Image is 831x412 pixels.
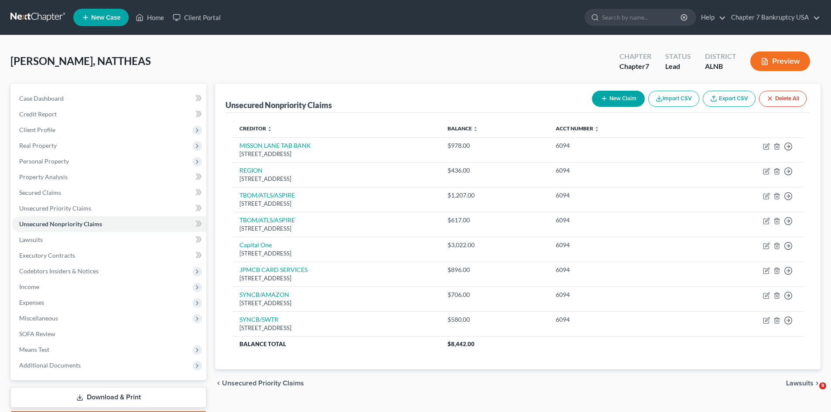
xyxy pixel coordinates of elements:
th: Balance Total [233,336,440,352]
span: Case Dashboard [19,95,64,102]
i: chevron_left [215,380,222,387]
a: Export CSV [703,91,756,107]
a: TBOM/ATLS/ASPIRE [239,216,295,224]
div: Lead [665,61,691,72]
div: ALNB [705,61,736,72]
a: Secured Claims [12,185,206,201]
span: Executory Contracts [19,252,75,259]
div: 6094 [556,141,682,150]
a: SYNCB/AMAZON [239,291,289,298]
span: Unsecured Priority Claims [19,204,91,212]
a: MISSON LANE TAB BANK [239,142,311,149]
i: chevron_right [814,380,821,387]
span: Personal Property [19,157,69,165]
span: Lawsuits [19,236,43,243]
button: chevron_left Unsecured Priority Claims [215,380,304,387]
a: Property Analysis [12,169,206,185]
div: [STREET_ADDRESS] [239,324,433,332]
a: Lawsuits [12,232,206,248]
a: Help [697,10,726,25]
div: [STREET_ADDRESS] [239,249,433,258]
button: New Claim [592,91,645,107]
div: $706.00 [448,290,542,299]
span: Unsecured Nonpriority Claims [19,220,102,228]
a: Home [131,10,168,25]
div: $580.00 [448,315,542,324]
iframe: Intercom live chat [801,382,822,403]
button: Preview [750,51,810,71]
span: 7 [645,62,649,70]
div: 6094 [556,315,682,324]
a: Case Dashboard [12,91,206,106]
span: SOFA Review [19,330,55,337]
a: Unsecured Nonpriority Claims [12,216,206,232]
button: Import CSV [648,91,699,107]
span: Additional Documents [19,361,81,369]
div: [STREET_ADDRESS] [239,200,433,208]
div: $617.00 [448,216,542,225]
div: [STREET_ADDRESS] [239,175,433,183]
a: Creditor unfold_more [239,125,272,132]
div: $436.00 [448,166,542,175]
div: District [705,51,736,61]
div: 6094 [556,266,682,274]
div: 6094 [556,290,682,299]
a: SYNCB/SWTR [239,316,278,323]
span: [PERSON_NAME], NATTHEAS [10,54,151,67]
button: Delete All [759,91,807,107]
div: [STREET_ADDRESS] [239,150,433,158]
a: Credit Report [12,106,206,122]
a: TBOM/ATLS/ASPIRE [239,191,295,199]
div: 6094 [556,241,682,249]
span: Means Test [19,346,49,353]
span: 9 [819,382,826,389]
div: [STREET_ADDRESS] [239,225,433,233]
div: 6094 [556,216,682,225]
span: Real Property [19,142,57,149]
a: Client Portal [168,10,225,25]
a: Chapter 7 Bankruptcy USA [727,10,820,25]
i: unfold_more [594,126,599,132]
input: Search by name... [602,9,682,25]
i: unfold_more [473,126,478,132]
span: Expenses [19,299,44,306]
span: $8,442.00 [448,340,475,347]
a: REGION [239,167,263,174]
div: Chapter [619,51,651,61]
div: $3,022.00 [448,241,542,249]
span: Lawsuits [786,380,814,387]
button: Lawsuits chevron_right [786,380,821,387]
div: Status [665,51,691,61]
span: Property Analysis [19,173,68,180]
a: SOFA Review [12,326,206,342]
div: Unsecured Nonpriority Claims [226,100,332,110]
a: Acct Number unfold_more [556,125,599,132]
a: Balance unfold_more [448,125,478,132]
span: Unsecured Priority Claims [222,380,304,387]
a: Download & Print [10,387,206,408]
a: Unsecured Priority Claims [12,201,206,216]
a: Executory Contracts [12,248,206,263]
span: New Case [91,14,120,21]
span: Client Profile [19,126,55,133]
i: unfold_more [267,126,272,132]
div: [STREET_ADDRESS] [239,299,433,307]
span: Income [19,283,39,290]
div: 6094 [556,191,682,200]
span: Credit Report [19,110,57,118]
a: JPMCB CARD SERVICES [239,266,308,273]
span: Codebtors Insiders & Notices [19,267,99,275]
div: $1,207.00 [448,191,542,200]
div: $896.00 [448,266,542,274]
div: Chapter [619,61,651,72]
a: Capital One [239,241,272,249]
span: Miscellaneous [19,314,58,322]
span: Secured Claims [19,189,61,196]
div: 6094 [556,166,682,175]
div: [STREET_ADDRESS] [239,274,433,283]
div: $978.00 [448,141,542,150]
